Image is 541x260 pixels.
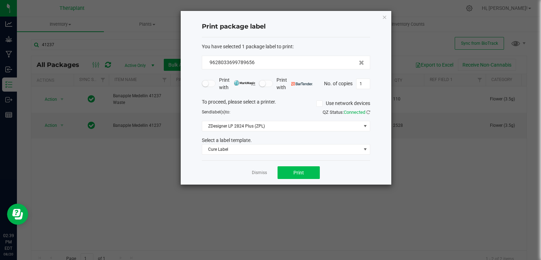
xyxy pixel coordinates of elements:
[276,76,313,91] span: Print with
[278,166,320,179] button: Print
[316,100,370,107] label: Use network devices
[202,121,361,131] span: ZDesigner LP 2824 Plus (ZPL)
[252,170,267,176] a: Dismiss
[293,170,304,175] span: Print
[324,80,353,86] span: No. of copies
[202,22,370,31] h4: Print package label
[202,44,293,49] span: You have selected 1 package label to print
[202,110,230,114] span: Send to:
[7,204,28,225] iframe: Resource center
[202,144,361,154] span: Cure Label
[211,110,225,114] span: label(s)
[197,98,375,109] div: To proceed, please select a printer.
[344,110,365,115] span: Connected
[197,137,375,144] div: Select a label template.
[234,80,255,86] img: mark_magic_cybra.png
[202,43,370,50] div: :
[219,76,255,91] span: Print with
[210,60,255,65] span: 9628033699789656
[323,110,370,115] span: QZ Status:
[291,82,313,86] img: bartender.png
